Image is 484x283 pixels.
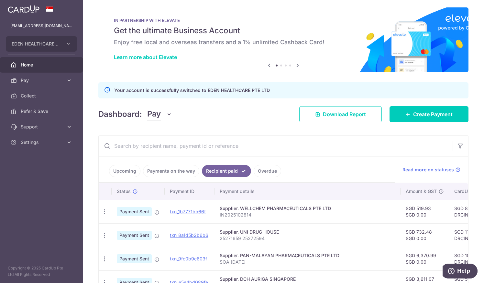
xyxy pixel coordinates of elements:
p: [EMAIL_ADDRESS][DOMAIN_NAME] [10,23,72,29]
a: Download Report [299,106,382,122]
button: Pay [147,108,172,120]
span: Read more on statuses [402,167,454,173]
span: Pay [21,77,63,84]
span: Refer & Save [21,108,63,115]
p: SOA [DATE] [220,259,395,265]
span: Download Report [323,110,366,118]
a: txn_8a1d5b2b6b6 [170,232,208,238]
a: Create Payment [390,106,468,122]
a: Payments on the way [143,165,199,177]
span: Create Payment [413,110,453,118]
p: 25271659 25272594 [220,235,395,242]
iframe: Opens a widget where you can find more information [443,264,478,280]
input: Search by recipient name, payment id or reference [99,136,453,156]
span: Support [21,124,63,130]
p: IN PARTNERSHIP WITH ELEVATE [114,18,453,23]
td: SGD 519.93 SGD 0.00 [401,200,449,223]
span: CardUp fee [454,188,479,195]
span: Status [117,188,131,195]
td: SGD 732.48 SGD 0.00 [401,223,449,247]
span: Help [15,5,28,10]
div: Supplier. UNI DRUG HOUSE [220,229,395,235]
h5: Get the ultimate Business Account [114,25,453,36]
a: Read more on statuses [402,167,460,173]
span: Settings [21,139,63,146]
h6: Enjoy free local and overseas transfers and a 1% unlimited Cashback Card! [114,38,453,46]
img: CardUp [8,5,39,13]
p: IN2025102814 [220,212,395,218]
span: Amount & GST [406,188,437,195]
div: Supplier. PAN-MALAYAN PHARMACEUTICALS PTE LTD [220,252,395,259]
span: Payment Sent [117,254,152,263]
a: Overdue [254,165,281,177]
a: Learn more about Elevate [114,54,177,60]
img: Renovation banner [98,7,468,72]
a: Upcoming [109,165,140,177]
span: Payment Sent [117,231,152,240]
span: Pay [147,108,161,120]
button: EDEN HEALTHCARE PTE LTD [6,36,77,52]
h4: Dashboard: [98,108,142,120]
div: Supplier. WELLCHEM PHARMACEUTICALS PTE LTD [220,205,395,212]
a: txn_1b7771bb66f [170,209,206,214]
th: Payment ID [165,183,214,200]
span: Payment Sent [117,207,152,216]
th: Payment details [214,183,401,200]
a: txn_9fc0b9c603f [170,256,207,261]
span: Collect [21,93,63,99]
div: Supplier. DCH AURIGA SINGAPORE [220,276,395,282]
span: EDEN HEALTHCARE PTE LTD [12,41,60,47]
span: Home [21,62,63,68]
a: Recipient paid [202,165,251,177]
td: SGD 6,370.99 SGD 0.00 [401,247,449,270]
p: Your account is successfully switched to EDEN HEALTHCARE PTE LTD [114,86,270,94]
